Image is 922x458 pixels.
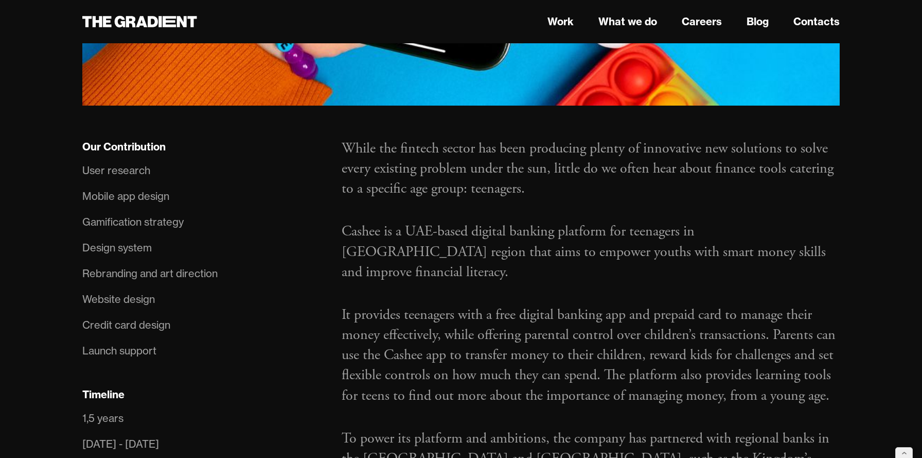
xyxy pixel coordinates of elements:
div: Website design [82,291,155,308]
div: Timeline [82,388,125,401]
div: Design system [82,240,152,256]
a: What we do [598,14,657,29]
a: Contacts [793,14,840,29]
div: Our Contribution [82,140,166,154]
a: Work [547,14,574,29]
p: Cashee is a UAE-based digital banking platform for teenagers in [GEOGRAPHIC_DATA] region that aim... [342,222,840,282]
div: [DATE] - [DATE] [82,436,159,452]
a: Blog [747,14,769,29]
a: Careers [682,14,722,29]
div: Launch support [82,343,156,359]
p: While the fintech sector has been producing plenty of innovative new solutions to solve every exi... [342,139,840,199]
div: Credit card design [82,317,170,333]
div: Rebranding and art direction [82,265,218,282]
div: Gamification strategy [82,214,184,230]
div: User research [82,162,150,179]
div: 1,5 years [82,410,123,427]
p: It provides teenagers with a free digital banking app and prepaid card to manage their money effe... [342,305,840,406]
div: Mobile app design [82,188,169,205]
